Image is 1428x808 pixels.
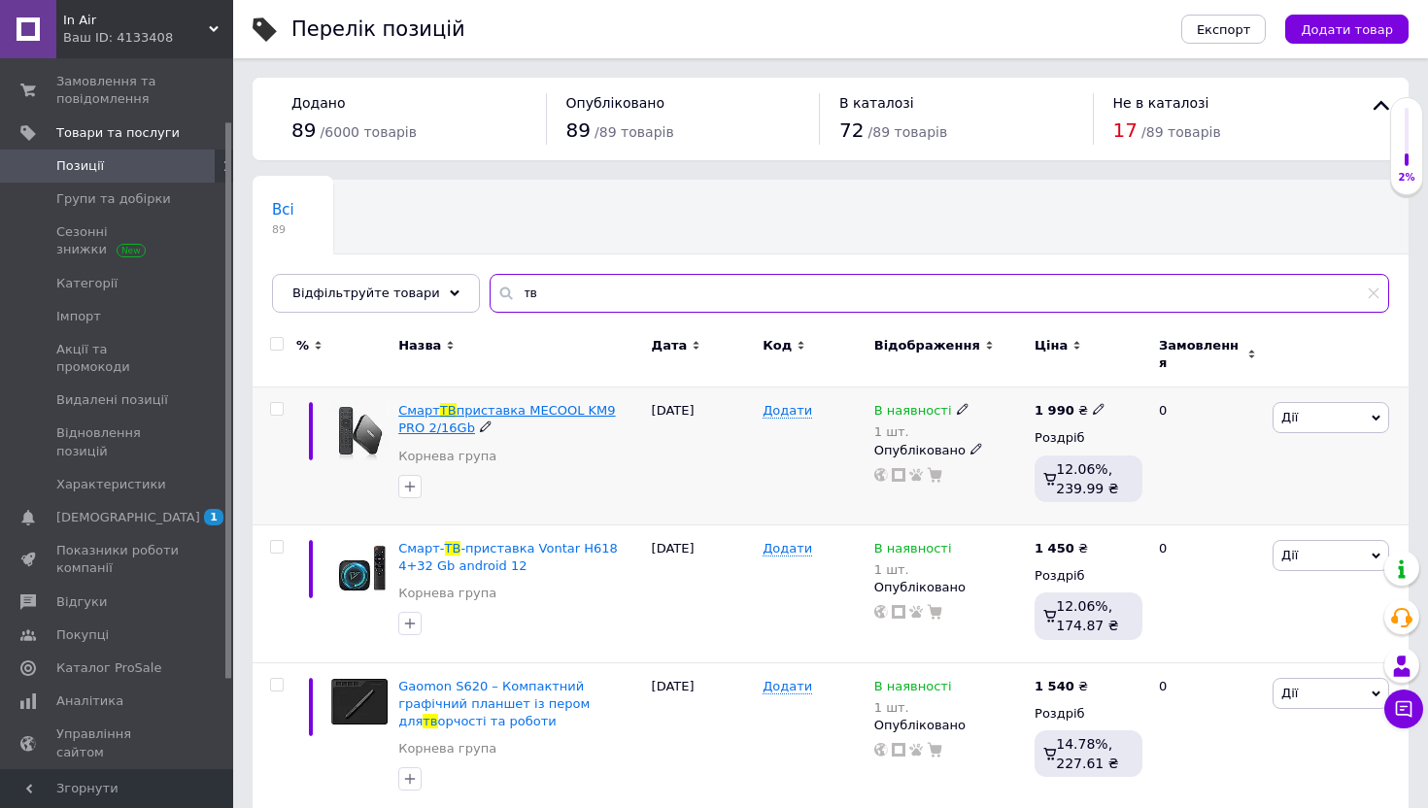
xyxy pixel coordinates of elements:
[763,403,812,419] span: Додати
[1035,402,1105,420] div: ₴
[1035,403,1074,418] b: 1 990
[56,73,180,108] span: Замовлення та повідомлення
[398,541,618,573] span: -приставка Vontar H618 4+32 Gb android 12
[1281,548,1298,562] span: Дії
[56,391,168,409] span: Видалені позиції
[56,275,118,292] span: Категорії
[1056,736,1118,771] span: 14.78%, 227.61 ₴
[1301,22,1393,37] span: Додати товар
[423,714,437,728] span: тв
[272,222,294,237] span: 89
[1035,679,1074,693] b: 1 540
[874,717,1025,734] div: Опубліковано
[1113,118,1138,142] span: 17
[874,562,952,577] div: 1 шт.
[874,541,952,561] span: В наявності
[1113,95,1209,111] span: Не в каталозі
[647,387,759,525] div: [DATE]
[1197,22,1251,37] span: Експорт
[763,679,812,694] span: Додати
[566,95,665,111] span: Опубліковано
[1285,15,1409,44] button: Додати товар
[1147,524,1268,662] div: 0
[56,124,180,142] span: Товари та послуги
[56,659,161,677] span: Каталог ProSale
[874,424,969,439] div: 1 шт.
[1384,690,1423,728] button: Чат з покупцем
[1035,541,1074,555] b: 1 450
[874,403,952,423] span: В наявності
[595,124,674,140] span: / 89 товарів
[652,337,688,354] span: Дата
[874,700,952,715] div: 1 шт.
[874,337,980,354] span: Відображення
[874,442,1025,459] div: Опубліковано
[330,678,389,725] img: Gaomon S620 – Компактный графический планшет с пером для творчества и работы
[398,679,590,728] a: Gaomon S620 – Компактний графічний планшет із пером длятворчості та роботи
[874,579,1025,596] div: Опубліковано
[291,118,316,142] span: 89
[1035,337,1068,354] span: Ціна
[1035,678,1088,695] div: ₴
[56,509,200,526] span: [DEMOGRAPHIC_DATA]
[398,541,618,573] a: Смарт-ТВ-приставка Vontar H618 4+32 Gb android 12
[398,403,615,435] a: СмартТВприставка MECOOL KM9 PRO 2/16Gb
[398,541,444,555] span: Смарт-
[204,509,223,525] span: 1
[398,337,441,354] span: Назва
[438,714,557,728] span: орчості та роботи
[1035,567,1142,585] div: Роздріб
[63,29,233,47] div: Ваш ID: 4133408
[1391,171,1422,185] div: 2%
[647,524,759,662] div: [DATE]
[56,424,180,459] span: Відновлення позицій
[1281,410,1298,424] span: Дії
[398,448,496,465] a: Корнева група
[445,541,461,555] span: ТВ
[868,124,948,140] span: / 89 товарів
[398,585,496,602] a: Корнева група
[440,403,457,418] span: ТВ
[763,541,812,556] span: Додати
[763,337,792,354] span: Код
[1181,15,1267,44] button: Експорт
[56,725,180,760] span: Управління сайтом
[330,402,389,460] img: Смарт ТВ приставка MECOOL KM9 PRO 2/16Gb
[1281,686,1298,700] span: Дії
[56,157,104,175] span: Позиції
[1056,598,1118,633] span: 12.06%, 174.87 ₴
[291,19,465,40] div: Перелік позицій
[1147,387,1268,525] div: 0
[63,12,209,29] span: In Air
[56,626,109,644] span: Покупці
[398,403,615,435] span: приставка MECOOL KM9 PRO 2/16Gb
[839,118,864,142] span: 72
[296,337,309,354] span: %
[56,308,101,325] span: Імпорт
[1056,461,1118,496] span: 12.06%, 239.99 ₴
[1141,124,1221,140] span: / 89 товарів
[56,542,180,577] span: Показники роботи компанії
[398,679,590,728] span: Gaomon S620 – Компактний графічний планшет із пером для
[398,740,496,757] a: Корнева група
[56,692,123,710] span: Аналітика
[291,95,345,111] span: Додано
[56,593,107,611] span: Відгуки
[56,476,166,493] span: Характеристики
[1035,429,1142,447] div: Роздріб
[272,201,294,219] span: Всі
[566,118,591,142] span: 89
[56,223,180,258] span: Сезонні знижки
[321,124,417,140] span: / 6000 товарів
[874,679,952,699] span: В наявності
[490,274,1389,313] input: Пошук по назві позиції, артикулу і пошуковим запитам
[56,341,180,376] span: Акції та промокоди
[839,95,914,111] span: В каталозі
[398,403,440,418] span: Смарт
[56,190,171,208] span: Групи та добірки
[330,540,389,593] img: Смарт ТВ приставка Vontar H618 4+32 Gb android 12
[1035,540,1088,557] div: ₴
[1035,705,1142,723] div: Роздріб
[292,286,440,300] span: Відфільтруйте товари
[1159,337,1242,372] span: Замовлення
